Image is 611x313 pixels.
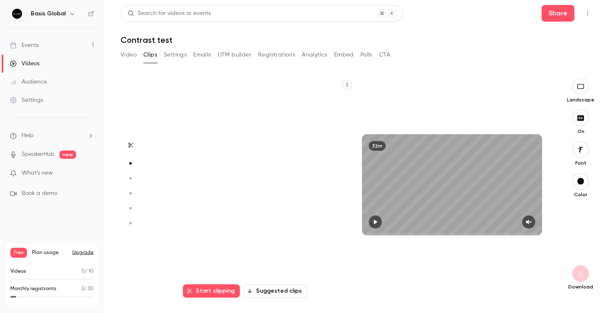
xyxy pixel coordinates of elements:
[10,7,24,20] img: Basis Global
[143,48,157,62] button: Clips
[567,160,594,166] p: Font
[379,48,390,62] button: CTA
[81,268,94,275] p: / 10
[81,286,84,291] span: 2
[183,284,240,298] button: Start clipping
[10,96,43,104] div: Settings
[10,131,94,140] li: help-dropdown-opener
[567,283,594,290] p: Download
[32,249,67,256] span: Plan usage
[121,48,137,62] button: Video
[369,141,386,151] div: 32m
[567,128,594,135] p: On
[128,9,211,18] div: Search for videos or events
[121,35,594,45] h1: Contrast test
[22,169,53,177] span: What's new
[10,248,27,258] span: Free
[22,189,57,198] span: Book a demo
[22,131,34,140] span: Help
[10,268,26,275] p: Videos
[59,150,76,159] span: new
[164,48,187,62] button: Settings
[258,48,295,62] button: Registrations
[10,59,39,68] div: Videos
[72,249,94,256] button: Upgrade
[243,284,307,298] button: Suggested clips
[10,41,39,49] div: Events
[542,5,574,22] button: Share
[22,150,54,159] a: SpeakerHub
[567,191,594,198] p: Color
[10,78,47,86] div: Audience
[567,96,594,103] p: Landscape
[218,48,251,62] button: UTM builder
[360,48,372,62] button: Polls
[581,7,594,20] button: Top Bar Actions
[81,285,94,293] p: / 30
[193,48,211,62] button: Emails
[81,269,85,274] span: 0
[31,10,66,18] h6: Basis Global
[10,285,57,293] p: Monthly registrants
[334,48,354,62] button: Embed
[302,48,328,62] button: Analytics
